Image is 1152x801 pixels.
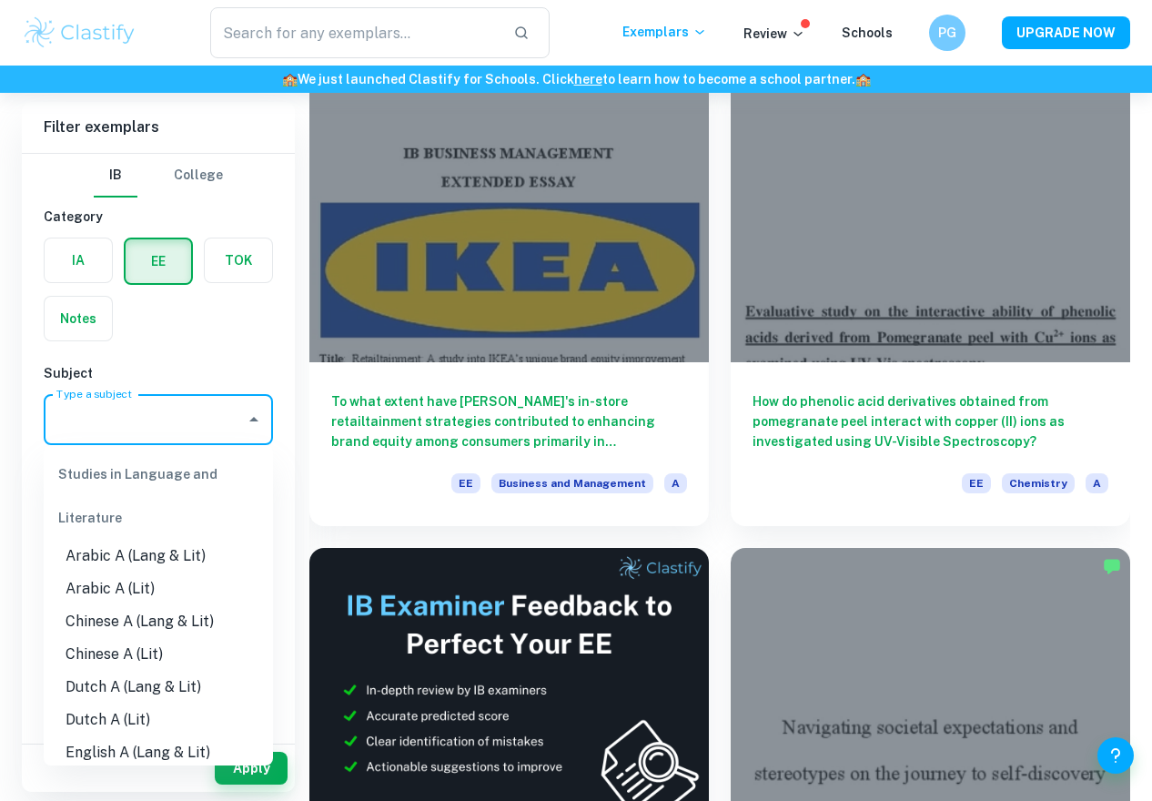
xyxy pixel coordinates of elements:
[1086,473,1108,493] span: A
[282,72,298,86] span: 🏫
[1002,473,1075,493] span: Chemistry
[45,238,112,282] button: IA
[56,386,132,401] label: Type a subject
[210,7,499,58] input: Search for any exemplars...
[962,473,991,493] span: EE
[331,391,687,451] h6: To what extent have [PERSON_NAME]'s in-store retailtainment strategies contributed to enhancing b...
[44,638,273,671] li: Chinese A (Lit)
[574,72,602,86] a: here
[205,238,272,282] button: TOK
[44,605,273,638] li: Chinese A (Lang & Lit)
[309,63,709,526] a: To what extent have [PERSON_NAME]'s in-store retailtainment strategies contributed to enhancing b...
[743,24,805,44] p: Review
[664,473,687,493] span: A
[174,154,223,198] button: College
[215,752,288,785] button: Apply
[491,473,653,493] span: Business and Management
[937,23,958,43] h6: PG
[44,207,273,227] h6: Category
[4,69,1148,89] h6: We just launched Clastify for Schools. Click to learn how to become a school partner.
[855,72,871,86] span: 🏫
[1002,16,1130,49] button: UPGRADE NOW
[44,540,273,573] li: Arabic A (Lang & Lit)
[731,63,1130,526] a: How do phenolic acid derivatives obtained from pomegranate peel interact with copper (II) ions as...
[44,573,273,605] li: Arabic A (Lit)
[44,704,273,736] li: Dutch A (Lit)
[126,239,191,283] button: EE
[622,22,707,42] p: Exemplars
[44,736,273,769] li: English A (Lang & Lit)
[842,25,893,40] a: Schools
[753,391,1108,451] h6: How do phenolic acid derivatives obtained from pomegranate peel interact with copper (II) ions as...
[929,15,965,51] button: PG
[22,102,295,153] h6: Filter exemplars
[1103,557,1121,575] img: Marked
[44,671,273,704] li: Dutch A (Lang & Lit)
[44,452,273,540] div: Studies in Language and Literature
[22,15,137,51] img: Clastify logo
[451,473,480,493] span: EE
[44,363,273,383] h6: Subject
[241,407,267,432] button: Close
[94,154,137,198] button: IB
[1097,737,1134,774] button: Help and Feedback
[94,154,223,198] div: Filter type choice
[45,297,112,340] button: Notes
